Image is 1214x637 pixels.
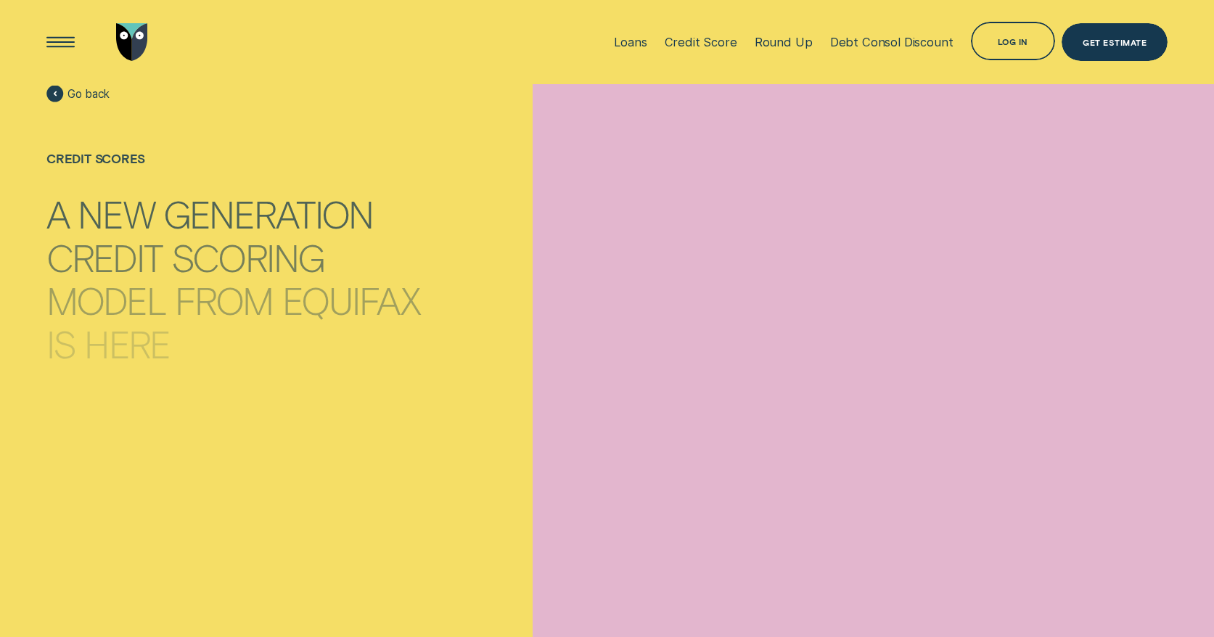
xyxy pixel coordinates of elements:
[78,196,155,234] div: New
[665,35,737,49] div: Credit Score
[46,239,163,276] div: Credit
[41,23,79,61] button: Open Menu
[46,86,110,102] a: Go back
[46,196,69,234] div: A
[971,22,1055,59] button: Log in
[46,188,420,340] h1: A New Generation Credit Scoring Model From Equifax is Here
[755,35,813,49] div: Round Up
[67,87,110,101] span: Go back
[830,35,953,49] div: Debt Consol Discount
[116,23,148,61] img: Wisr
[1062,23,1168,61] a: Get Estimate
[46,281,166,319] div: Model
[614,35,647,49] div: Loans
[46,325,75,363] div: is
[46,152,420,166] div: Credit scores
[175,281,274,319] div: From
[163,196,374,234] div: Generation
[171,239,324,276] div: Scoring
[84,325,170,363] div: Here
[282,281,420,319] div: Equifax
